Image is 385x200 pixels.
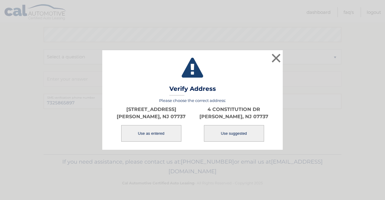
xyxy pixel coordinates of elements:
div: Please choose the correct address: [110,98,275,142]
button: Use suggested [204,125,264,142]
h3: Verify Address [169,85,216,96]
button: Use as entered [121,125,181,142]
button: × [270,52,282,64]
p: [STREET_ADDRESS] [PERSON_NAME], NJ 07737 [110,106,192,120]
p: 4 CONSTITUTION DR [PERSON_NAME], NJ 07737 [192,106,275,120]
